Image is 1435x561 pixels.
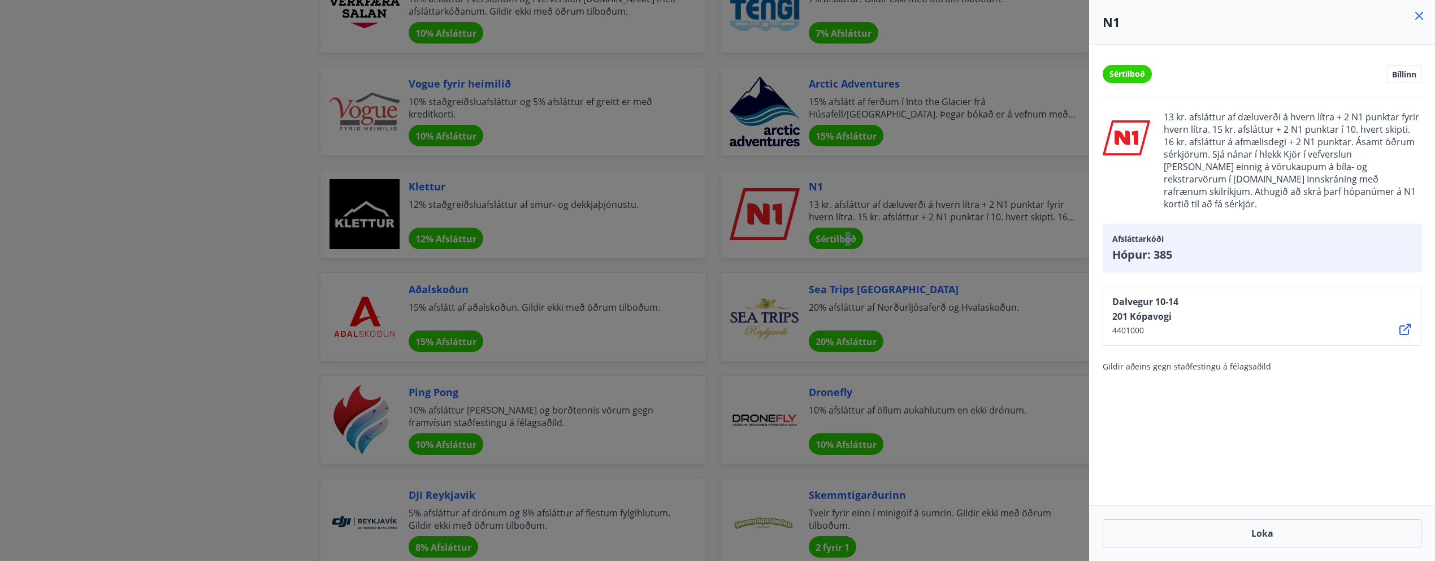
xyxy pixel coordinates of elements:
span: Bíllinn [1392,69,1416,79]
span: 201 Kópavogi [1112,310,1178,323]
span: Gildir aðeins gegn staðfestingu á félagsaðild [1103,361,1271,372]
span: Hópur: 385 [1112,247,1412,263]
button: Loka [1103,519,1421,547]
h4: N1 [1103,14,1421,31]
span: Dalvegur 10-14 [1112,295,1178,308]
span: Sértilboð [1109,68,1145,80]
span: 13 kr. afsláttur af dæluverði á hvern lítra + 2 N1 punktar fyrir hvern lítra. 15 kr. afsláttur + ... [1164,111,1421,210]
span: Afsláttarkóði [1112,233,1412,245]
span: 4401000 [1112,325,1178,336]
